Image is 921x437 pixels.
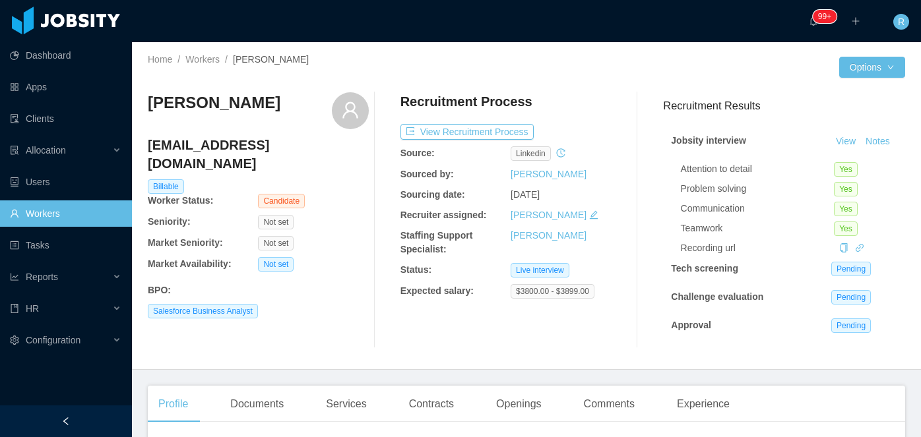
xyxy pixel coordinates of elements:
[400,124,534,140] button: icon: exportView Recruitment Process
[666,386,740,422] div: Experience
[148,195,213,206] b: Worker Status:
[834,162,858,177] span: Yes
[511,169,587,179] a: [PERSON_NAME]
[225,54,228,65] span: /
[681,162,835,176] div: Attention to detail
[831,290,871,305] span: Pending
[258,215,294,229] span: Not set
[486,386,552,422] div: Openings
[177,54,180,65] span: /
[851,16,860,26] i: icon: plus
[400,264,431,275] b: Status:
[511,210,587,220] a: [PERSON_NAME]
[10,200,121,227] a: icon: userWorkers
[148,386,199,422] div: Profile
[400,189,465,200] b: Sourcing date:
[681,182,835,196] div: Problem solving
[855,243,864,253] a: icon: link
[258,236,294,250] span: Not set
[400,148,435,158] b: Source:
[511,146,551,161] span: linkedin
[556,148,565,158] i: icon: history
[511,189,540,200] span: [DATE]
[148,92,280,113] h3: [PERSON_NAME]
[671,263,738,274] strong: Tech screening
[258,257,294,272] span: Not set
[834,202,858,216] span: Yes
[831,136,860,146] a: View
[831,318,871,333] span: Pending
[26,335,80,345] span: Configuration
[148,304,258,318] span: Salesforce Business Analyst
[148,54,172,65] a: Home
[511,263,569,277] span: Live interview
[681,202,835,216] div: Communication
[400,285,474,296] b: Expected salary:
[400,230,473,254] b: Staffing Support Specialist:
[671,291,763,302] strong: Challenge evaluation
[258,194,305,208] span: Candidate
[341,101,360,119] i: icon: user
[681,221,835,235] div: Teamwork
[10,335,19,345] i: icon: setting
[10,42,121,69] a: icon: pie-chartDashboard
[589,210,598,219] i: icon: edit
[511,230,587,241] a: [PERSON_NAME]
[10,146,19,155] i: icon: solution
[400,92,532,111] h4: Recruitment Process
[220,386,294,422] div: Documents
[315,386,377,422] div: Services
[809,16,818,26] i: icon: bell
[839,241,848,255] div: Copy
[10,105,121,132] a: icon: auditClients
[10,169,121,195] a: icon: robotUsers
[10,232,121,258] a: icon: profileTasks
[663,98,905,114] h3: Recruitment Results
[860,134,895,150] button: Notes
[511,284,594,299] span: $3800.00 - $3899.00
[398,386,464,422] div: Contracts
[26,145,66,156] span: Allocation
[148,285,171,295] b: BPO :
[26,272,58,282] span: Reports
[10,304,19,313] i: icon: book
[400,210,487,220] b: Recruiter assigned:
[839,57,905,78] button: Optionsicon: down
[148,258,232,269] b: Market Availability:
[831,262,871,276] span: Pending
[671,135,746,146] strong: Jobsity interview
[148,179,184,194] span: Billable
[233,54,309,65] span: [PERSON_NAME]
[573,386,645,422] div: Comments
[185,54,220,65] a: Workers
[26,303,39,314] span: HR
[834,182,858,196] span: Yes
[813,10,837,23] sup: 249
[400,127,534,137] a: icon: exportView Recruitment Process
[681,241,835,255] div: Recording url
[834,221,858,236] span: Yes
[148,136,369,173] h4: [EMAIL_ADDRESS][DOMAIN_NAME]
[671,320,711,330] strong: Approval
[400,169,454,179] b: Sourced by:
[898,14,905,30] span: R
[10,272,19,281] i: icon: line-chart
[839,243,848,252] i: icon: copy
[148,237,223,248] b: Market Seniority:
[10,74,121,100] a: icon: appstoreApps
[148,216,191,227] b: Seniority:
